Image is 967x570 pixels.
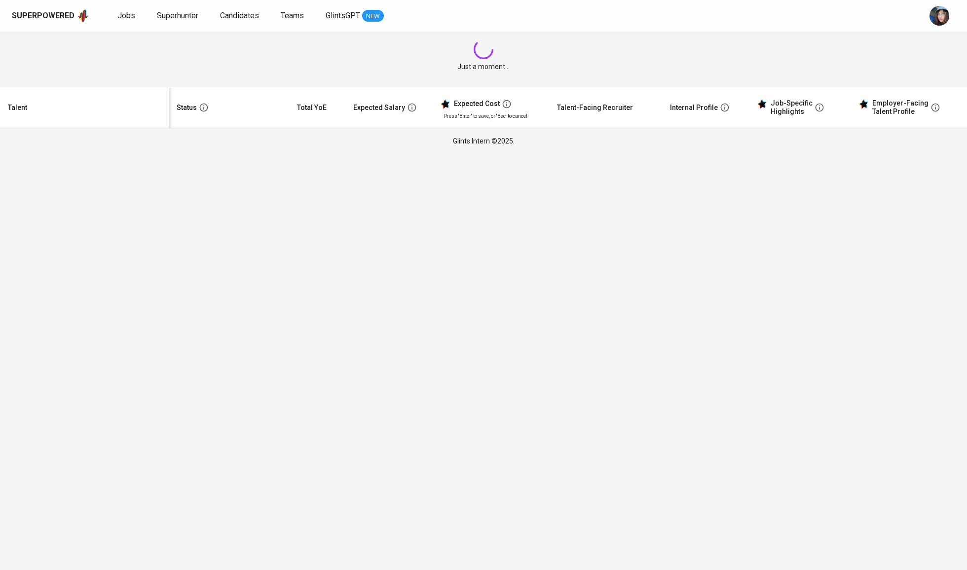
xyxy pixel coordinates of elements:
[220,11,259,20] span: Candidates
[362,11,384,21] span: NEW
[177,102,197,114] div: Status
[670,102,718,114] div: Internal Profile
[117,11,135,20] span: Jobs
[281,11,304,20] span: Teams
[557,102,633,114] div: Talent-Facing Recruiter
[12,10,74,22] div: Superpowered
[117,10,137,22] a: Jobs
[297,102,327,114] div: Total YoE
[220,10,261,22] a: Candidates
[326,10,384,22] a: GlintsGPT NEW
[281,10,306,22] a: Teams
[76,8,90,23] img: app logo
[858,99,868,109] img: glints_star.svg
[457,62,510,71] span: Just a moment...
[444,112,541,120] p: Press 'Enter' to save, or 'Esc' to cancel
[157,10,200,22] a: Superhunter
[353,102,405,114] div: Expected Salary
[440,99,450,109] img: glints_star.svg
[454,100,500,108] div: Expected Cost
[757,99,767,109] img: glints_star.svg
[771,99,813,116] div: Job-Specific Highlights
[8,102,27,114] div: Talent
[326,11,360,20] span: GlintsGPT
[157,11,198,20] span: Superhunter
[872,99,929,116] div: Employer-Facing Talent Profile
[12,8,90,23] a: Superpoweredapp logo
[930,6,949,26] img: diazagista@glints.com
